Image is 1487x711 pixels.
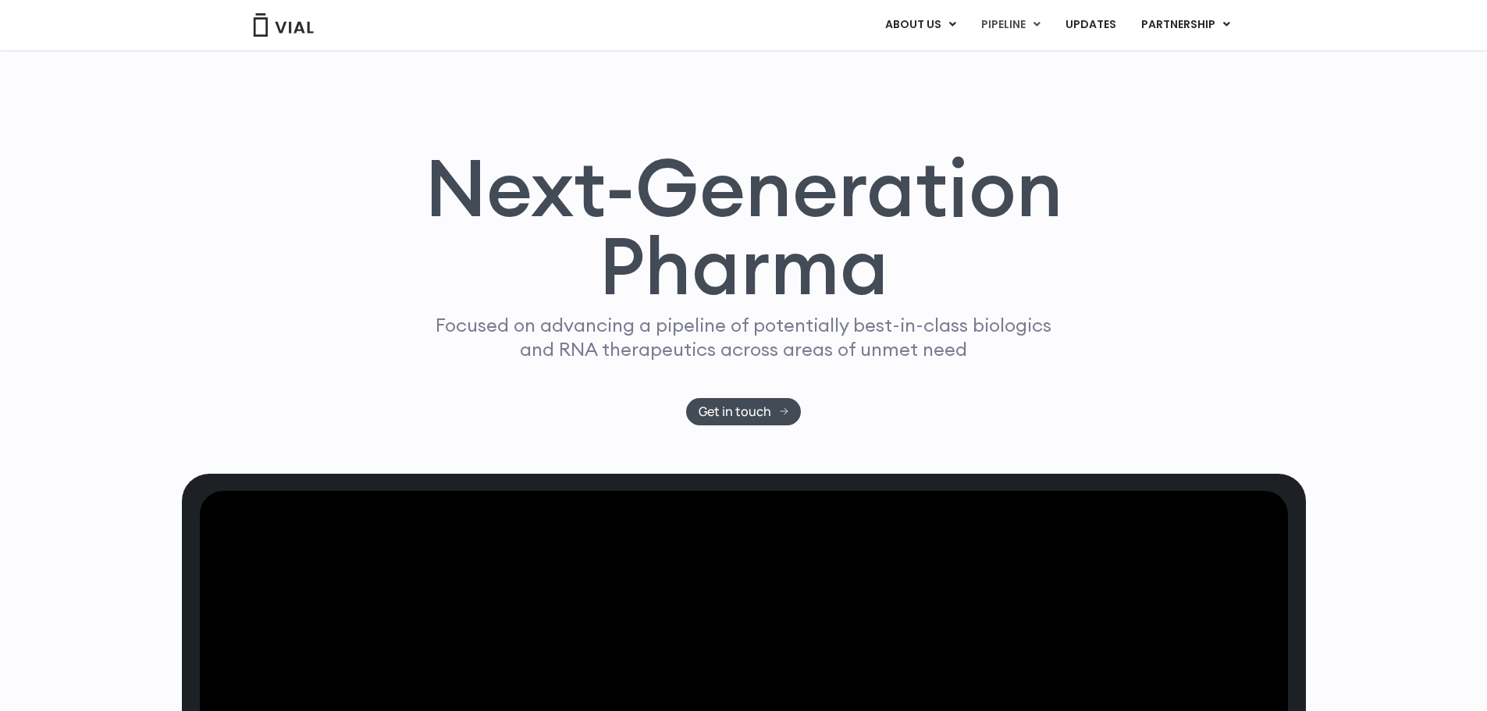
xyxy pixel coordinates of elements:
[429,313,1058,361] p: Focused on advancing a pipeline of potentially best-in-class biologics and RNA therapeutics acros...
[406,148,1082,306] h1: Next-Generation Pharma
[969,12,1052,38] a: PIPELINEMenu Toggle
[699,406,771,418] span: Get in touch
[873,12,968,38] a: ABOUT USMenu Toggle
[686,398,801,425] a: Get in touch
[1129,12,1243,38] a: PARTNERSHIPMenu Toggle
[1053,12,1128,38] a: UPDATES
[252,13,315,37] img: Vial Logo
